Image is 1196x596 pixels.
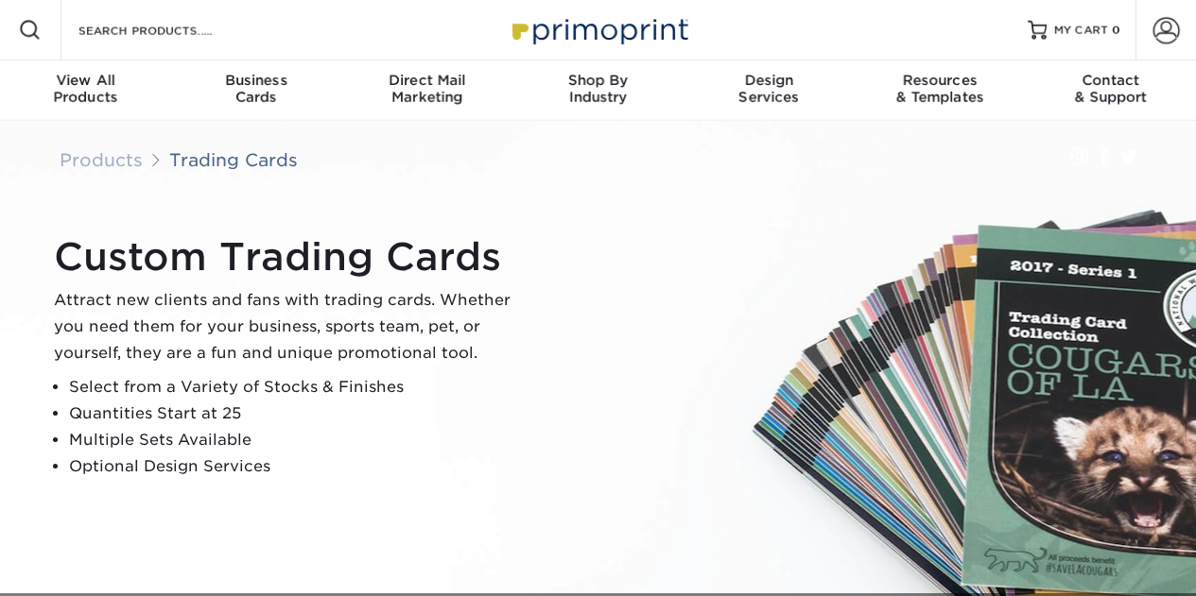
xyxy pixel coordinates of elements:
[684,72,855,89] span: Design
[684,72,855,106] div: Services
[69,427,527,453] li: Multiple Sets Available
[1025,72,1196,106] div: & Support
[684,60,855,121] a: DesignServices
[54,287,527,366] p: Attract new clients and fans with trading cards. Whether you need them for your business, sports ...
[1054,23,1108,39] span: MY CART
[69,400,527,427] li: Quantities Start at 25
[855,72,1026,89] span: Resources
[1025,72,1196,89] span: Contact
[855,72,1026,106] div: & Templates
[69,374,527,400] li: Select from a Variety of Stocks & Finishes
[171,72,342,106] div: Cards
[855,60,1026,121] a: Resources& Templates
[1112,24,1120,37] span: 0
[1025,60,1196,121] a: Contact& Support
[512,60,684,121] a: Shop ByIndustry
[77,19,261,42] input: SEARCH PRODUCTS.....
[341,60,512,121] a: Direct MailMarketing
[341,72,512,89] span: Direct Mail
[504,9,693,50] img: Primoprint
[512,72,684,89] span: Shop By
[171,60,342,121] a: BusinessCards
[54,234,527,280] h1: Custom Trading Cards
[171,72,342,89] span: Business
[60,149,143,170] a: Products
[69,453,527,480] li: Optional Design Services
[169,149,298,170] a: Trading Cards
[341,72,512,106] div: Marketing
[512,72,684,106] div: Industry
